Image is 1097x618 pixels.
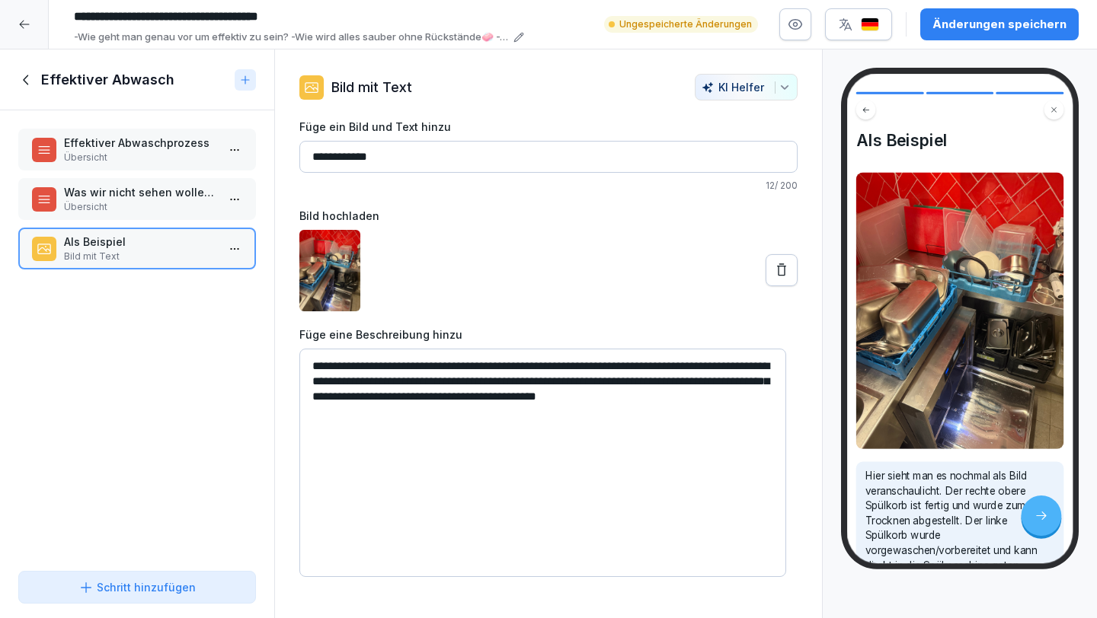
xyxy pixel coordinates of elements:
[861,18,879,32] img: de.svg
[695,74,798,100] button: KI Helfer
[64,234,216,250] p: Als Beispiel
[299,119,798,135] label: Füge ein Bild und Text hinzu
[64,135,216,151] p: Effektiver Abwaschprozess
[619,18,752,31] p: Ungespeicherte Änderungen
[18,178,256,220] div: Was wir nicht sehen wollen...Übersicht
[932,16,1067,33] div: Änderungen speichern
[78,579,196,595] div: Schritt hinzufügen
[920,8,1079,40] button: Änderungen speichern
[702,81,791,94] div: KI Helfer
[299,327,798,342] label: Füge eine Beschreibung hinzu
[856,131,1064,151] h4: Als Beispiel
[41,71,174,89] h1: Effektiver Abwasch
[299,230,360,311] img: yaekveyop5kgu47q9shjrw6h.png
[299,179,798,193] p: 12 / 200
[64,250,216,263] p: Bild mit Text
[18,129,256,170] div: Effektiver AbwaschprozessÜbersicht
[865,469,1055,588] p: Hier sieht man es nochmal als Bild veranschaulicht. Der rechte obere Spülkorb ist fertig und wurd...
[74,30,509,45] p: -Wie geht man genau vor um effektiv zu sein? -Wie wird alles sauber ohne Rückstände🧼 -Was gibt es...
[299,208,798,224] label: Bild hochladen
[331,77,412,97] p: Bild mit Text
[64,200,216,214] p: Übersicht
[856,172,1064,449] img: Bild und Text Vorschau
[64,184,216,200] p: Was wir nicht sehen wollen...
[18,571,256,604] button: Schritt hinzufügen
[64,151,216,164] p: Übersicht
[18,228,256,269] div: Als BeispielBild mit Text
